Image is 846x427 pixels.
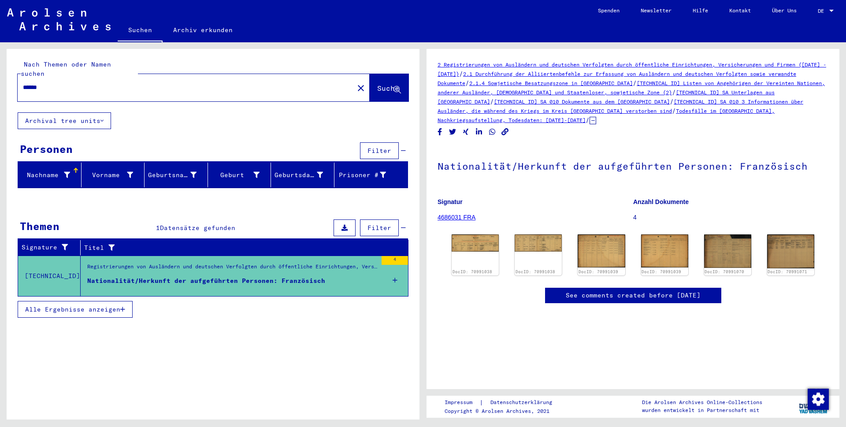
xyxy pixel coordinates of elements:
[22,168,81,182] div: Nachname
[704,234,751,267] img: 001.jpg
[118,19,163,42] a: Suchen
[338,168,397,182] div: Prisoner #
[356,83,366,93] mat-icon: close
[87,263,377,275] div: Registrierungen von Ausländern und deutschen Verfolgten durch öffentliche Einrichtungen, Versiche...
[633,198,689,205] b: Anzahl Dokumente
[633,79,637,87] span: /
[22,241,82,255] div: Signature
[370,74,408,101] button: Suche
[459,70,463,78] span: /
[579,269,618,274] a: DocID: 70991039
[438,61,826,77] a: 2 Registrierungen von Ausländern und deutschen Verfolgten durch öffentliche Einrichtungen, Versic...
[334,163,408,187] mat-header-cell: Prisoner #
[275,168,334,182] div: Geburtsdatum
[156,224,160,232] span: 1
[705,269,744,274] a: DocID: 70991070
[367,224,391,232] span: Filter
[85,171,134,180] div: Vorname
[211,171,260,180] div: Geburt‏
[490,97,494,105] span: /
[148,168,208,182] div: Geburtsname
[566,291,701,300] a: See comments created before [DATE]
[445,398,563,407] div: |
[22,243,74,252] div: Signature
[586,116,590,124] span: /
[494,98,670,105] a: [TECHNICAL_ID] SA 010 Dokumente aus dem [GEOGRAPHIC_DATA]
[20,141,73,157] div: Personen
[352,79,370,97] button: Clear
[84,243,391,252] div: Titel
[21,60,111,78] mat-label: Nach Themen oder Namen suchen
[465,79,469,87] span: /
[448,126,457,137] button: Share on Twitter
[85,168,145,182] div: Vorname
[469,80,633,86] a: 2.1.4 Sowjetische Besatzungszone in [GEOGRAPHIC_DATA]
[475,126,484,137] button: Share on LinkedIn
[501,126,510,137] button: Copy link
[438,214,475,221] a: 4686031 FRA
[22,171,70,180] div: Nachname
[367,147,391,155] span: Filter
[438,146,828,185] h1: Nationalität/Herkunft der aufgeführten Personen: Französisch
[642,269,681,274] a: DocID: 70991039
[82,163,145,187] mat-header-cell: Vorname
[208,163,271,187] mat-header-cell: Geburt‏
[20,218,59,234] div: Themen
[808,389,829,410] img: Zustimmung ändern
[377,84,399,93] span: Suche
[148,171,197,180] div: Geburtsname
[818,8,827,14] span: DE
[633,213,828,222] p: 4
[453,269,492,274] a: DocID: 70991038
[87,276,325,286] div: Nationalität/Herkunft der aufgeführten Personen: Französisch
[768,269,807,274] a: DocID: 70991071
[163,19,243,41] a: Archiv erkunden
[271,163,334,187] mat-header-cell: Geburtsdatum
[382,256,408,265] div: 4
[672,107,676,115] span: /
[445,398,479,407] a: Impressum
[578,234,625,267] img: 001.jpg
[483,398,563,407] a: Datenschutzerklärung
[18,256,81,296] td: [TECHNICAL_ID]
[488,126,497,137] button: Share on WhatsApp
[360,219,399,236] button: Filter
[145,163,208,187] mat-header-cell: Geburtsname
[84,241,400,255] div: Titel
[25,305,120,313] span: Alle Ergebnisse anzeigen
[275,171,323,180] div: Geburtsdatum
[18,112,111,129] button: Archival tree units
[18,163,82,187] mat-header-cell: Nachname
[7,8,111,30] img: Arolsen_neg.svg
[807,388,828,409] div: Zustimmung ändern
[797,395,830,417] img: yv_logo.png
[672,88,676,96] span: /
[211,168,271,182] div: Geburt‏
[641,234,688,267] img: 002.jpg
[642,406,762,414] p: wurden entwickelt in Partnerschaft mit
[18,301,133,318] button: Alle Ergebnisse anzeigen
[461,126,471,137] button: Share on Xing
[767,234,814,268] img: 001.jpg
[516,269,555,274] a: DocID: 70991038
[438,198,463,205] b: Signatur
[670,97,674,105] span: /
[360,142,399,159] button: Filter
[445,407,563,415] p: Copyright © Arolsen Archives, 2021
[438,71,796,86] a: 2.1 Durchführung der Alliiertenbefehle zur Erfassung von Ausländern und deutschen Verfolgten sowi...
[160,224,235,232] span: Datensätze gefunden
[642,398,762,406] p: Die Arolsen Archives Online-Collections
[338,171,386,180] div: Prisoner #
[435,126,445,137] button: Share on Facebook
[452,234,499,252] img: 001.jpg
[515,234,562,251] img: 002.jpg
